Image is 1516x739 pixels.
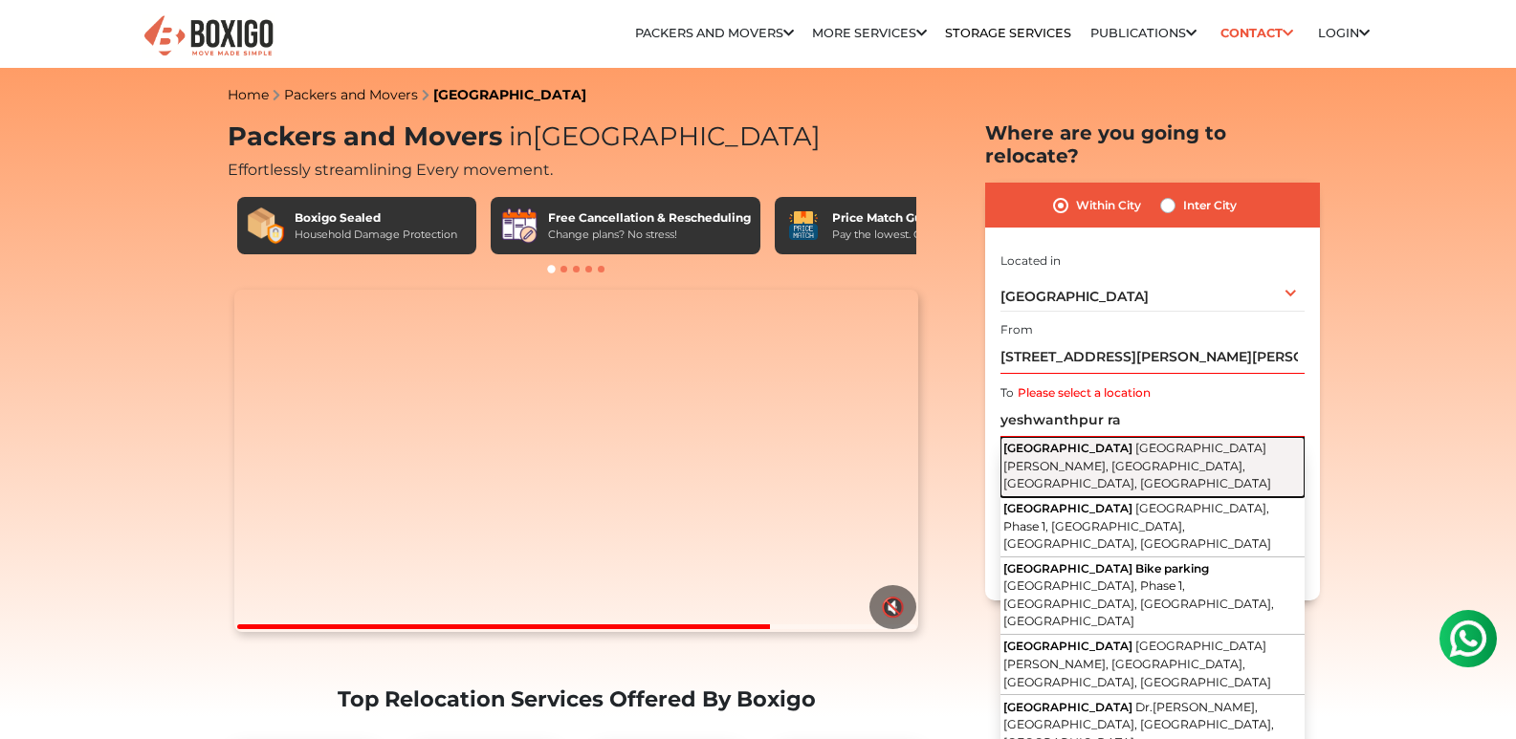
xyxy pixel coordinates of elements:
[1003,639,1271,688] span: [GEOGRAPHIC_DATA][PERSON_NAME], [GEOGRAPHIC_DATA], [GEOGRAPHIC_DATA], [GEOGRAPHIC_DATA]
[1000,321,1033,338] label: From
[1076,194,1141,217] label: Within City
[1003,639,1132,653] span: [GEOGRAPHIC_DATA]
[1003,441,1271,490] span: [GEOGRAPHIC_DATA][PERSON_NAME], [GEOGRAPHIC_DATA], [GEOGRAPHIC_DATA], [GEOGRAPHIC_DATA]
[1003,561,1209,576] span: [GEOGRAPHIC_DATA] Bike parking
[247,206,285,245] img: Boxigo Sealed
[228,86,269,103] a: Home
[228,686,926,712] h2: Top Relocation Services Offered By Boxigo
[832,227,978,243] div: Pay the lowest. Guaranteed!
[985,121,1320,167] h2: Where are you going to relocate?
[234,290,918,632] video: Your browser does not support the video tag.
[869,585,916,629] button: 🔇
[1318,26,1370,40] a: Login
[1000,340,1305,374] input: Select Building or Nearest Landmark
[812,26,927,40] a: More services
[1215,18,1300,48] a: Contact
[1003,441,1132,455] span: [GEOGRAPHIC_DATA]
[228,121,926,153] h1: Packers and Movers
[635,26,794,40] a: Packers and Movers
[509,120,533,152] span: in
[1000,384,1014,402] label: To
[1000,437,1305,497] button: [GEOGRAPHIC_DATA] [GEOGRAPHIC_DATA][PERSON_NAME], [GEOGRAPHIC_DATA], [GEOGRAPHIC_DATA], [GEOGRAPH...
[284,86,418,103] a: Packers and Movers
[548,209,751,227] div: Free Cancellation & Rescheduling
[1018,384,1151,402] label: Please select a location
[1000,252,1061,270] label: Located in
[1000,497,1305,557] button: [GEOGRAPHIC_DATA] [GEOGRAPHIC_DATA], Phase 1, [GEOGRAPHIC_DATA], [GEOGRAPHIC_DATA], [GEOGRAPHIC_D...
[945,26,1071,40] a: Storage Services
[832,209,978,227] div: Price Match Guarantee
[500,206,538,245] img: Free Cancellation & Rescheduling
[1183,194,1237,217] label: Inter City
[295,227,457,243] div: Household Damage Protection
[502,120,821,152] span: [GEOGRAPHIC_DATA]
[142,13,275,60] img: Boxigo
[1003,501,1271,551] span: [GEOGRAPHIC_DATA], Phase 1, [GEOGRAPHIC_DATA], [GEOGRAPHIC_DATA], [GEOGRAPHIC_DATA]
[433,86,586,103] a: [GEOGRAPHIC_DATA]
[1090,26,1197,40] a: Publications
[295,209,457,227] div: Boxigo Sealed
[1000,557,1305,635] button: [GEOGRAPHIC_DATA] Bike parking [GEOGRAPHIC_DATA], Phase 1, [GEOGRAPHIC_DATA], [GEOGRAPHIC_DATA], ...
[228,161,553,179] span: Effortlessly streamlining Every movement.
[784,206,823,245] img: Price Match Guarantee
[1000,288,1149,305] span: [GEOGRAPHIC_DATA]
[548,227,751,243] div: Change plans? No stress!
[1000,635,1305,695] button: [GEOGRAPHIC_DATA] [GEOGRAPHIC_DATA][PERSON_NAME], [GEOGRAPHIC_DATA], [GEOGRAPHIC_DATA], [GEOGRAPH...
[1000,403,1305,437] input: Select Building or Nearest Landmark
[19,19,57,57] img: whatsapp-icon.svg
[1003,578,1274,628] span: [GEOGRAPHIC_DATA], Phase 1, [GEOGRAPHIC_DATA], [GEOGRAPHIC_DATA], [GEOGRAPHIC_DATA]
[1003,700,1132,714] span: [GEOGRAPHIC_DATA]
[1003,501,1132,515] span: [GEOGRAPHIC_DATA]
